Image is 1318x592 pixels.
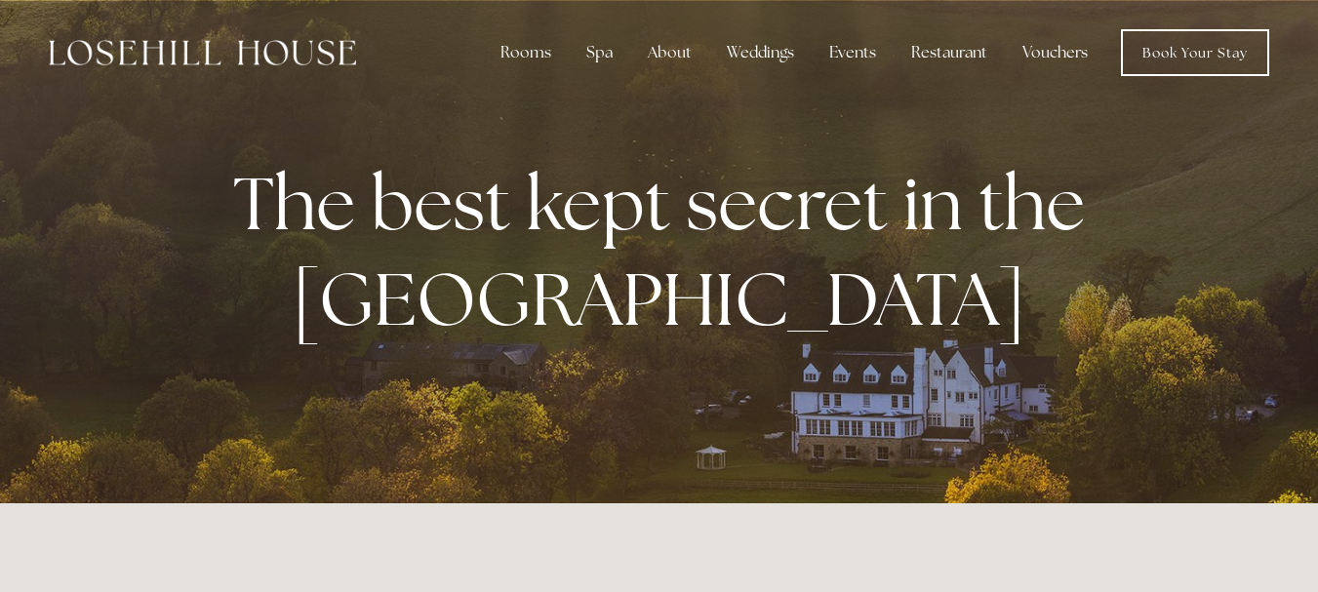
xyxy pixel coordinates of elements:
[896,33,1003,72] div: Restaurant
[1007,33,1103,72] a: Vouchers
[485,33,567,72] div: Rooms
[711,33,810,72] div: Weddings
[814,33,892,72] div: Events
[632,33,707,72] div: About
[1121,29,1269,76] a: Book Your Stay
[233,155,1100,346] strong: The best kept secret in the [GEOGRAPHIC_DATA]
[571,33,628,72] div: Spa
[49,40,356,65] img: Losehill House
